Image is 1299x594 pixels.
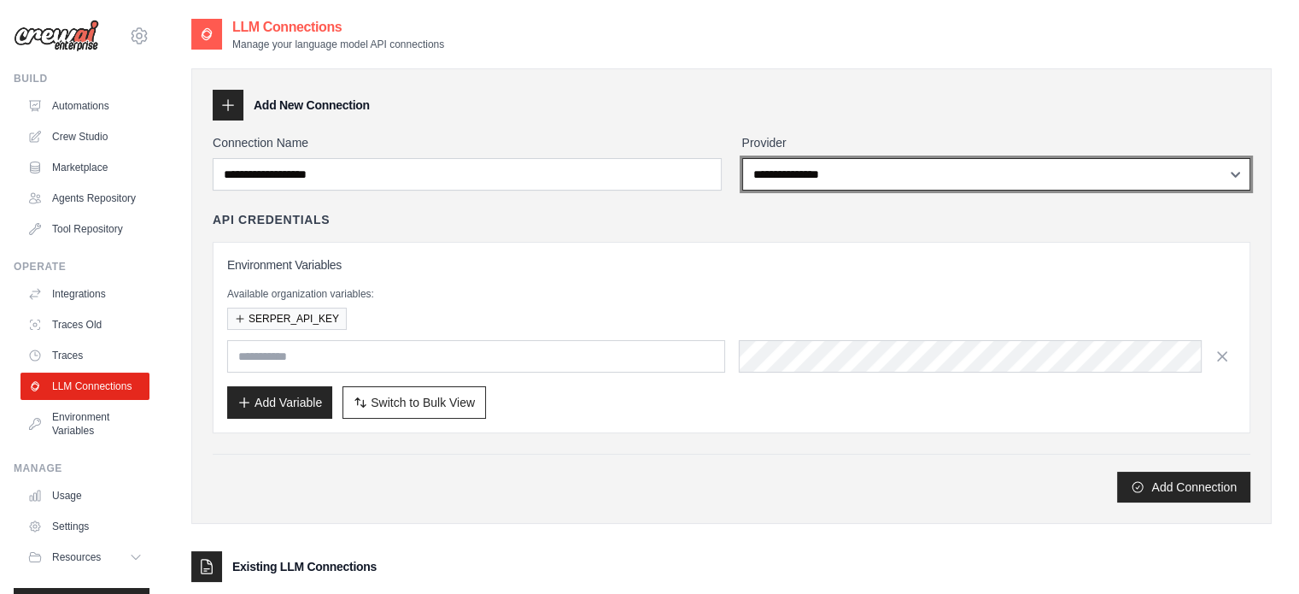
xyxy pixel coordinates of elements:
[14,260,149,273] div: Operate
[20,215,149,243] a: Tool Repository
[227,256,1236,273] h3: Environment Variables
[20,311,149,338] a: Traces Old
[20,123,149,150] a: Crew Studio
[14,72,149,85] div: Build
[227,386,332,419] button: Add Variable
[20,482,149,509] a: Usage
[20,342,149,369] a: Traces
[254,97,370,114] h3: Add New Connection
[20,92,149,120] a: Automations
[20,403,149,444] a: Environment Variables
[342,386,486,419] button: Switch to Bulk View
[1117,472,1250,503] button: Add Connection
[20,185,149,212] a: Agents Repository
[20,373,149,400] a: LLM Connections
[371,394,475,411] span: Switch to Bulk View
[227,308,347,330] button: SERPER_API_KEY
[20,154,149,181] a: Marketplace
[232,558,377,575] h3: Existing LLM Connections
[742,134,1251,151] label: Provider
[52,550,101,564] span: Resources
[227,287,1236,301] p: Available organization variables:
[213,134,722,151] label: Connection Name
[232,17,444,38] h2: LLM Connections
[232,38,444,51] p: Manage your language model API connections
[14,20,99,52] img: Logo
[20,544,149,571] button: Resources
[20,280,149,308] a: Integrations
[20,513,149,540] a: Settings
[213,211,330,228] h4: API Credentials
[14,462,149,475] div: Manage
